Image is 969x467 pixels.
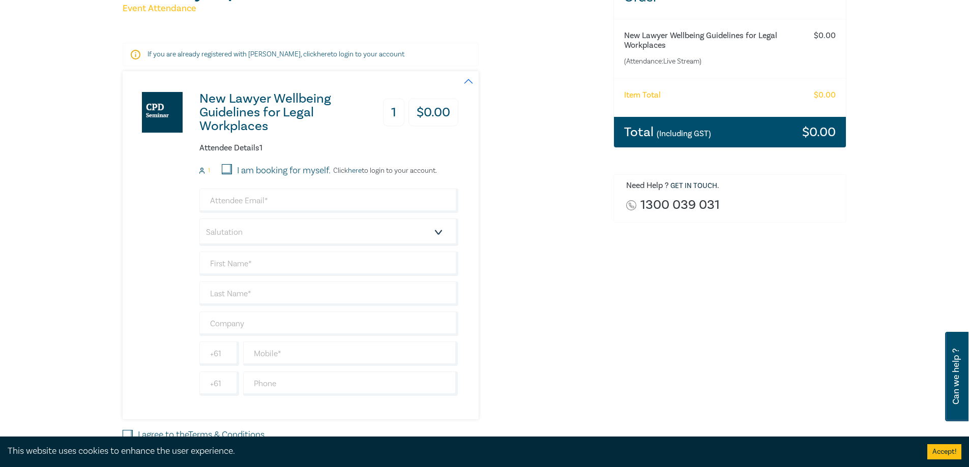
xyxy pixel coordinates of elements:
input: Mobile* [243,341,458,366]
a: here [348,166,362,175]
h6: $ 0.00 [814,90,836,100]
img: New Lawyer Wellbeing Guidelines for Legal Workplaces [142,92,183,133]
small: (Attendance: Live Stream ) [624,56,796,67]
input: Last Name* [199,282,458,306]
div: This website uses cookies to enhance the user experience. [8,445,912,458]
h6: Need Help ? . [626,181,839,191]
h3: Total [624,126,711,139]
h5: Event Attendance [123,3,601,15]
h3: $ 0.00 [408,99,458,127]
input: +61 [199,371,239,396]
h6: Attendee Details 1 [199,143,458,153]
h3: $ 0.00 [802,126,836,139]
button: Accept cookies [927,444,961,459]
input: Attendee Email* [199,189,458,213]
h6: $ 0.00 [814,31,836,41]
label: I agree to the [138,428,265,442]
label: I am booking for myself. [237,164,331,177]
input: First Name* [199,252,458,276]
small: (Including GST) [657,129,711,139]
input: Company [199,312,458,336]
h6: Item Total [624,90,661,100]
a: here [317,50,331,59]
h3: New Lawyer Wellbeing Guidelines for Legal Workplaces [199,92,367,133]
a: Terms & Conditions [188,429,265,441]
a: 1300 039 031 [640,198,720,212]
input: +61 [199,341,239,366]
input: Phone [243,371,458,396]
p: If you are already registered with [PERSON_NAME], click to login to your account [148,49,454,59]
span: Can we help ? [951,338,961,415]
h3: 1 [383,99,404,127]
p: Click to login to your account. [331,167,437,175]
a: Get in touch [670,181,717,191]
small: 1 [208,167,210,174]
h6: New Lawyer Wellbeing Guidelines for Legal Workplaces [624,31,796,50]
